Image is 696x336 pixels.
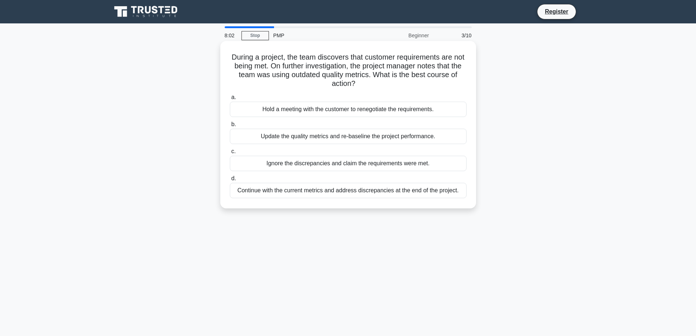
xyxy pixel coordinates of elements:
[230,183,467,198] div: Continue with the current metrics and address discrepancies at the end of the project.
[229,53,467,88] h5: During a project, the team discovers that customer requirements are not being met. On further inv...
[220,28,241,43] div: 8:02
[231,121,236,127] span: b.
[369,28,433,43] div: Beginner
[230,156,467,171] div: Ignore the discrepancies and claim the requirements were met.
[433,28,476,43] div: 3/10
[231,175,236,181] span: d.
[230,102,467,117] div: Hold a meeting with the customer to renegotiate the requirements.
[540,7,573,16] a: Register
[231,94,236,100] span: a.
[269,28,369,43] div: PMP
[241,31,269,40] a: Stop
[230,129,467,144] div: Update the quality metrics and re-baseline the project performance.
[231,148,236,154] span: c.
